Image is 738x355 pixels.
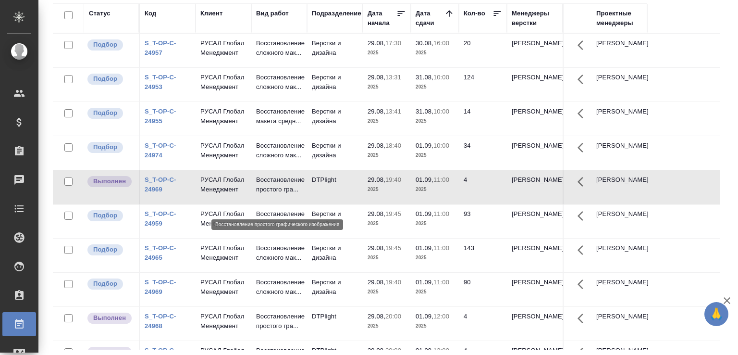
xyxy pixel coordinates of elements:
[512,73,558,82] p: [PERSON_NAME]
[93,108,117,118] p: Подбор
[368,347,385,354] p: 29.08,
[93,40,117,50] p: Подбор
[416,321,454,331] p: 2025
[596,9,642,28] div: Проектные менеджеры
[591,102,647,136] td: [PERSON_NAME]
[416,176,433,183] p: 01.09,
[385,313,401,320] p: 20:00
[256,175,302,194] p: Восстановление простого гра...
[368,321,406,331] p: 2025
[708,304,725,324] span: 🙏
[256,141,302,160] p: Восстановление сложного мак...
[416,74,433,81] p: 31.08,
[433,210,449,217] p: 11:00
[368,176,385,183] p: 29.08,
[416,151,454,160] p: 2025
[459,204,507,238] td: 93
[86,107,134,120] div: Можно подбирать исполнителей
[572,68,595,91] button: Здесь прячутся важные кнопки
[433,313,449,320] p: 12:00
[572,136,595,159] button: Здесь прячутся важные кнопки
[433,279,449,286] p: 11:00
[512,141,558,151] p: [PERSON_NAME]
[416,287,454,297] p: 2025
[416,279,433,286] p: 01.09,
[93,74,117,84] p: Подбор
[307,102,363,136] td: Верстки и дизайна
[312,9,361,18] div: Подразделение
[512,312,558,321] p: [PERSON_NAME]
[200,243,246,263] p: РУСАЛ Глобал Менеджмент
[433,108,449,115] p: 10:00
[385,347,401,354] p: 20:00
[464,9,485,18] div: Кол-во
[572,170,595,193] button: Здесь прячутся важные кнопки
[416,48,454,58] p: 2025
[572,307,595,330] button: Здесь прячутся важные кнопки
[433,39,449,47] p: 16:00
[93,245,117,254] p: Подбор
[459,102,507,136] td: 14
[368,142,385,149] p: 29.08,
[86,175,134,188] div: Исполнитель завершил работу
[307,204,363,238] td: Верстки и дизайна
[368,108,385,115] p: 29.08,
[368,116,406,126] p: 2025
[368,185,406,194] p: 2025
[93,313,126,323] p: Выполнен
[145,176,176,193] a: S_T-OP-C-24969
[200,38,246,58] p: РУСАЛ Глобал Менеджмент
[385,176,401,183] p: 19:40
[200,175,246,194] p: РУСАЛ Глобал Менеджмент
[368,253,406,263] p: 2025
[416,82,454,92] p: 2025
[591,170,647,204] td: [PERSON_NAME]
[86,209,134,222] div: Можно подбирать исполнителей
[572,273,595,296] button: Здесь прячутся важные кнопки
[86,278,134,291] div: Можно подбирать исполнителей
[256,73,302,92] p: Восстановление сложного мак...
[307,239,363,272] td: Верстки и дизайна
[512,243,558,253] p: [PERSON_NAME]
[256,38,302,58] p: Восстановление сложного мак...
[572,34,595,57] button: Здесь прячутся важные кнопки
[368,279,385,286] p: 29.08,
[416,313,433,320] p: 01.09,
[200,141,246,160] p: РУСАЛ Глобал Менеджмент
[145,210,176,227] a: S_T-OP-C-24959
[200,278,246,297] p: РУСАЛ Глобал Менеджмент
[307,34,363,67] td: Верстки и дизайна
[89,9,111,18] div: Статус
[416,39,433,47] p: 30.08,
[86,141,134,154] div: Можно подбирать исполнителей
[145,279,176,295] a: S_T-OP-C-24969
[416,253,454,263] p: 2025
[591,68,647,101] td: [PERSON_NAME]
[145,313,176,330] a: S_T-OP-C-24968
[256,209,302,228] p: Восстановление сложного мак...
[591,239,647,272] td: [PERSON_NAME]
[86,312,134,325] div: Исполнитель завершил работу
[307,273,363,306] td: Верстки и дизайна
[200,9,222,18] div: Клиент
[512,9,558,28] div: Менеджеры верстки
[591,273,647,306] td: [PERSON_NAME]
[256,278,302,297] p: Восстановление сложного мак...
[307,136,363,170] td: Верстки и дизайна
[459,34,507,67] td: 20
[459,307,507,341] td: 4
[416,185,454,194] p: 2025
[416,347,433,354] p: 01.09,
[385,74,401,81] p: 13:31
[433,244,449,252] p: 11:00
[200,107,246,126] p: РУСАЛ Глобал Менеджмент
[145,244,176,261] a: S_T-OP-C-24965
[385,279,401,286] p: 19:40
[416,244,433,252] p: 01.09,
[145,108,176,125] a: S_T-OP-C-24955
[572,204,595,228] button: Здесь прячутся важные кнопки
[512,107,558,116] p: [PERSON_NAME]
[572,239,595,262] button: Здесь прячутся важные кнопки
[86,243,134,256] div: Можно подбирать исполнителей
[86,38,134,51] div: Можно подбирать исполнителей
